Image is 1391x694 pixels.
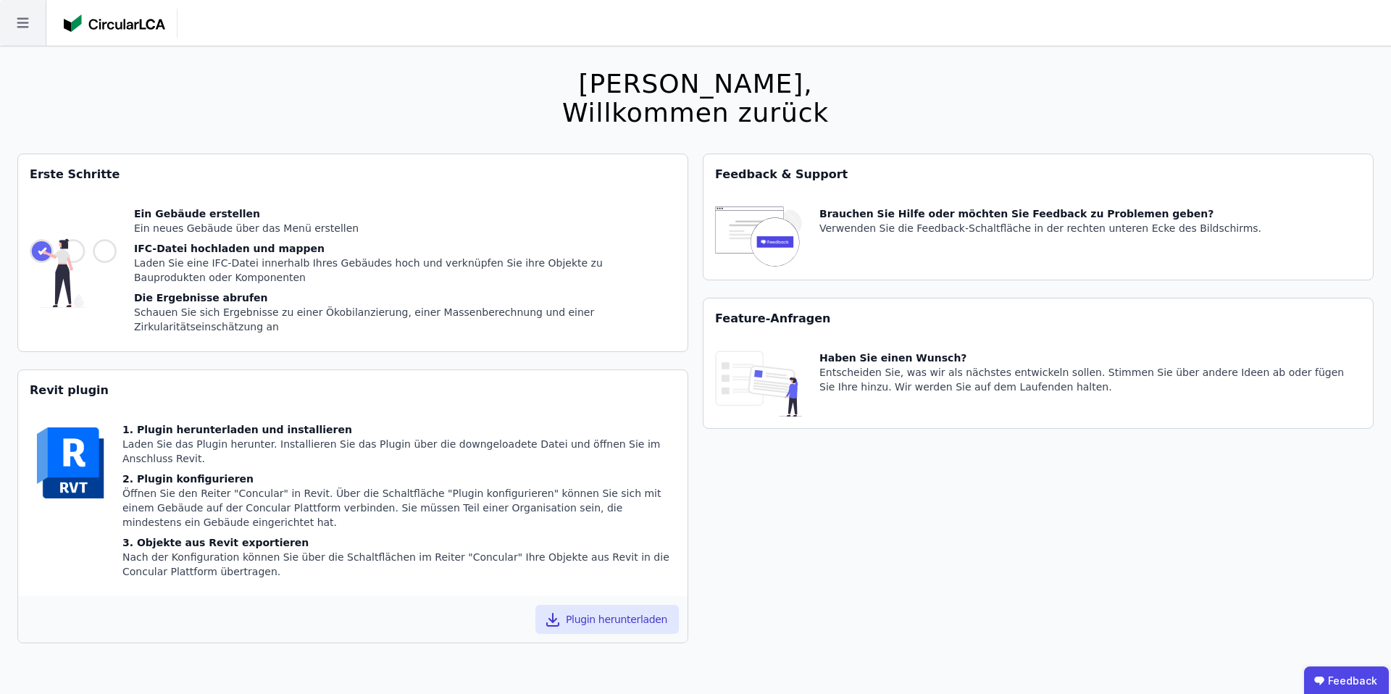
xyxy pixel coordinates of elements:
div: Öffnen Sie den Reiter "Concular" in Revit. Über die Schaltfläche "Plugin konfigurieren" können Si... [122,486,676,530]
div: Ein neues Gebäude über das Menü erstellen [134,221,676,235]
div: Nach der Konfiguration können Sie über die Schaltflächen im Reiter "Concular" Ihre Objekte aus Re... [122,550,676,579]
div: Schauen Sie sich Ergebnisse zu einer Ökobilanzierung, einer Massenberechnung und einer Zirkularit... [134,305,676,334]
div: 2. Plugin konfigurieren [122,472,676,486]
div: Willkommen zurück [562,99,829,127]
img: feedback-icon-HCTs5lye.svg [715,206,802,268]
div: IFC-Datei hochladen und mappen [134,241,676,256]
div: Die Ergebnisse abrufen [134,290,676,305]
div: Verwenden Sie die Feedback-Schaltfläche in der rechten unteren Ecke des Bildschirms. [819,221,1261,235]
div: Revit plugin [18,370,688,411]
div: [PERSON_NAME], [562,70,829,99]
button: Plugin herunterladen [535,605,679,634]
div: Laden Sie eine IFC-Datei innerhalb Ihres Gebäudes hoch und verknüpfen Sie ihre Objekte zu Bauprod... [134,256,676,285]
div: 1. Plugin herunterladen und installieren [122,422,676,437]
div: Haben Sie einen Wunsch? [819,351,1361,365]
div: Laden Sie das Plugin herunter. Installieren Sie das Plugin über die downgeloadete Datei und öffne... [122,437,676,466]
img: Concular [64,14,165,32]
img: feature_request_tile-UiXE1qGU.svg [715,351,802,417]
div: Entscheiden Sie, was wir als nächstes entwickeln sollen. Stimmen Sie über andere Ideen ab oder fü... [819,365,1361,394]
div: Ein Gebäude erstellen [134,206,676,221]
img: revit-YwGVQcbs.svg [30,422,111,503]
div: Erste Schritte [18,154,688,195]
div: Brauchen Sie Hilfe oder möchten Sie Feedback zu Problemen geben? [819,206,1261,221]
div: Feedback & Support [703,154,1373,195]
div: 3. Objekte aus Revit exportieren [122,535,676,550]
div: Feature-Anfragen [703,298,1373,339]
img: getting_started_tile-DrF_GRSv.svg [30,206,117,340]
